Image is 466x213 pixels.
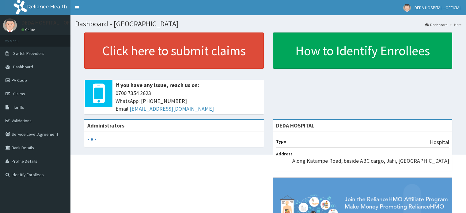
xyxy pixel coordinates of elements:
a: [EMAIL_ADDRESS][DOMAIN_NAME] [130,105,214,112]
span: Dashboard [13,64,33,70]
b: Type [276,139,286,144]
h1: Dashboard - [GEOGRAPHIC_DATA] [75,20,461,28]
strong: DEDA HOSPITAL [276,122,314,129]
span: Claims [13,91,25,97]
span: Switch Providers [13,51,44,56]
a: Click here to submit claims [84,32,264,69]
p: Along Katampe Road, beside ABC cargo, Jahi, [GEOGRAPHIC_DATA] [292,157,449,165]
p: Hospital [430,138,449,146]
b: Administrators [87,122,124,129]
p: DEDA HOSPITAL - OFFICIAL [21,20,85,25]
img: User Image [3,18,17,32]
a: Dashboard [425,22,448,27]
img: User Image [403,4,411,12]
b: If you have any issue, reach us on: [116,82,199,89]
svg: audio-loading [87,135,97,144]
span: 0700 7354 2623 WhatsApp: [PHONE_NUMBER] Email: [116,89,261,113]
li: Here [448,22,461,27]
b: Address [276,151,293,157]
a: Online [21,28,36,32]
a: How to Identify Enrollees [273,32,453,69]
span: DEDA HOSPITAL - OFFICIAL [415,5,461,10]
span: Tariffs [13,105,24,110]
